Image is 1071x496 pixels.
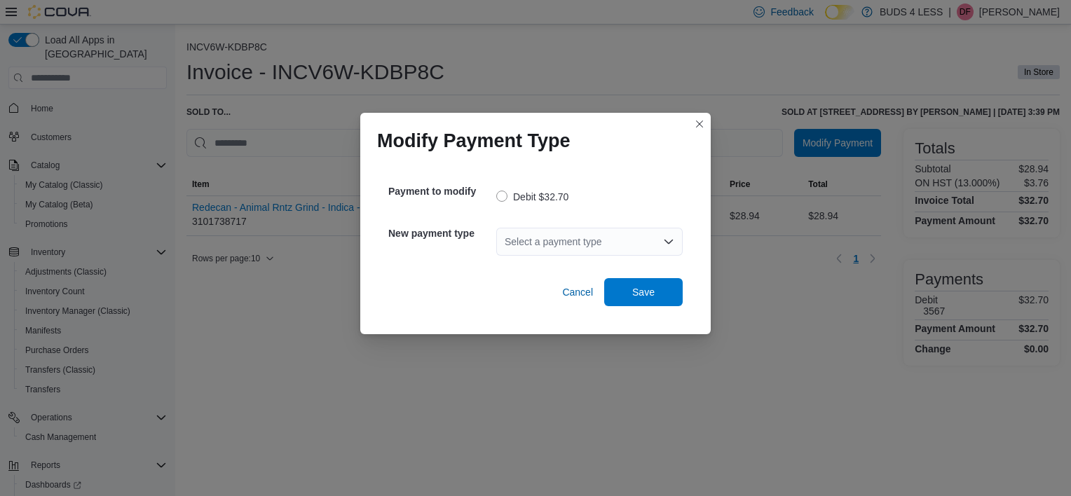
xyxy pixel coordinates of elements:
button: Closes this modal window [691,116,708,132]
label: Debit $32.70 [496,188,568,205]
button: Cancel [557,278,599,306]
span: Save [632,285,655,299]
h5: New payment type [388,219,493,247]
h5: Payment to modify [388,177,493,205]
input: Accessible screen reader label [505,233,506,250]
button: Save [604,278,683,306]
h1: Modify Payment Type [377,130,571,152]
span: Cancel [562,285,593,299]
button: Open list of options [663,236,674,247]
